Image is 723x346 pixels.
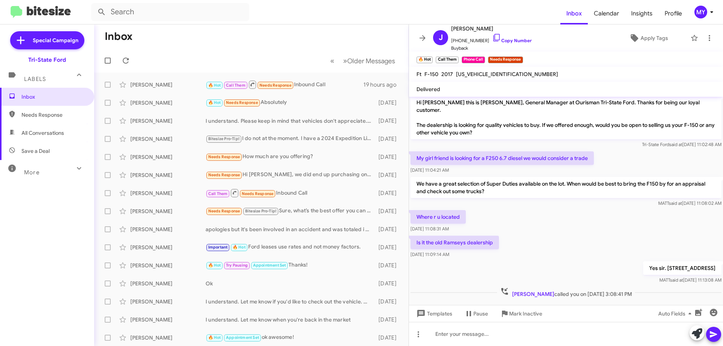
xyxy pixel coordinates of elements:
[670,277,683,283] span: said at
[208,154,240,159] span: Needs Response
[375,262,403,269] div: [DATE]
[375,298,403,305] div: [DATE]
[375,207,403,215] div: [DATE]
[206,80,363,89] div: Inbound Call
[33,37,78,44] span: Special Campaign
[659,3,688,24] span: Profile
[326,53,400,69] nav: Page navigation example
[375,334,403,341] div: [DATE]
[588,3,625,24] a: Calendar
[509,307,542,320] span: Mark Inactive
[441,71,453,78] span: 2017
[652,307,700,320] button: Auto Fields
[245,209,276,213] span: Bitesize Pro-Tip!
[375,135,403,143] div: [DATE]
[610,31,687,45] button: Apply Tags
[416,86,440,93] span: Delivered
[641,31,668,45] span: Apply Tags
[375,117,403,125] div: [DATE]
[226,263,248,268] span: Try Pausing
[462,56,485,63] small: Phone Call
[330,56,334,66] span: «
[233,245,246,250] span: 🔥 Hot
[130,99,206,107] div: [PERSON_NAME]
[375,171,403,179] div: [DATE]
[410,210,466,224] p: Where r u located
[375,153,403,161] div: [DATE]
[415,307,452,320] span: Templates
[451,44,532,52] span: Buyback
[375,99,403,107] div: [DATE]
[130,135,206,143] div: [PERSON_NAME]
[410,236,499,249] p: Is it the old Ramseys dealership
[206,207,375,215] div: Sure, what’s the best offer you can give me?
[10,31,84,49] a: Special Campaign
[242,191,274,196] span: Needs Response
[642,142,721,147] span: Tri-State Ford [DATE] 11:02:48 AM
[208,263,221,268] span: 🔥 Hot
[206,152,375,161] div: How much are you offering?
[375,189,403,197] div: [DATE]
[658,307,694,320] span: Auto Fields
[208,245,228,250] span: Important
[226,83,246,88] span: Call Them
[436,56,458,63] small: Call Them
[130,153,206,161] div: [PERSON_NAME]
[326,53,339,69] button: Previous
[206,261,375,270] div: Thanks!
[21,93,85,101] span: Inbox
[625,3,659,24] a: Insights
[456,71,558,78] span: [US_VEHICLE_IDENTIFICATION_NUMBER]
[451,33,532,44] span: [PHONE_NUMBER]
[410,177,721,198] p: We have a great selection of Super Duties available on the lot. When would be best to bring the F...
[375,226,403,233] div: [DATE]
[28,56,66,64] div: Tri-State Ford
[208,209,240,213] span: Needs Response
[24,76,46,82] span: Labels
[130,262,206,269] div: [PERSON_NAME]
[130,280,206,287] div: [PERSON_NAME]
[259,83,291,88] span: Needs Response
[347,57,395,65] span: Older Messages
[206,280,375,287] div: Ok
[669,200,682,206] span: said at
[206,171,375,179] div: Hi [PERSON_NAME], we did end up purchasing one then. Thank you for checking back in.
[560,3,588,24] a: Inbox
[208,100,221,105] span: 🔥 Hot
[208,136,239,141] span: Bitesize Pro-Tip!
[451,24,532,33] span: [PERSON_NAME]
[91,3,249,21] input: Search
[375,316,403,323] div: [DATE]
[375,244,403,251] div: [DATE]
[130,189,206,197] div: [PERSON_NAME]
[206,243,375,251] div: Ford leases use rates and not money factors.
[416,71,421,78] span: Ft
[21,111,85,119] span: Needs Response
[206,117,375,125] div: I understand. Please keep in mind that vehicles don't appreciate. Your trade in value will be at ...
[688,6,715,18] button: MY
[21,147,50,155] span: Save a Deal
[488,56,523,63] small: Needs Response
[206,188,375,198] div: Inbound Call
[21,129,64,137] span: All Conversations
[410,96,721,139] p: Hi [PERSON_NAME] this is [PERSON_NAME], General Manager at Ourisman Tri-State Ford. Thanks for be...
[206,316,375,323] div: I understand. Let me know when you're back in the market
[424,71,438,78] span: F-150
[658,200,721,206] span: MATT [DATE] 11:08:02 AM
[208,172,240,177] span: Needs Response
[410,226,449,232] span: [DATE] 11:08:31 AM
[226,100,258,105] span: Needs Response
[130,316,206,323] div: [PERSON_NAME]
[375,280,403,287] div: [DATE]
[409,307,458,320] button: Templates
[410,167,449,173] span: [DATE] 11:04:21 AM
[410,251,449,257] span: [DATE] 11:09:14 AM
[416,56,433,63] small: 🔥 Hot
[208,335,221,340] span: 🔥 Hot
[130,298,206,305] div: [PERSON_NAME]
[208,83,221,88] span: 🔥 Hot
[410,151,594,165] p: My girl friend is looking for a F250 6.7 diesel we would consider a trade
[669,142,682,147] span: said at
